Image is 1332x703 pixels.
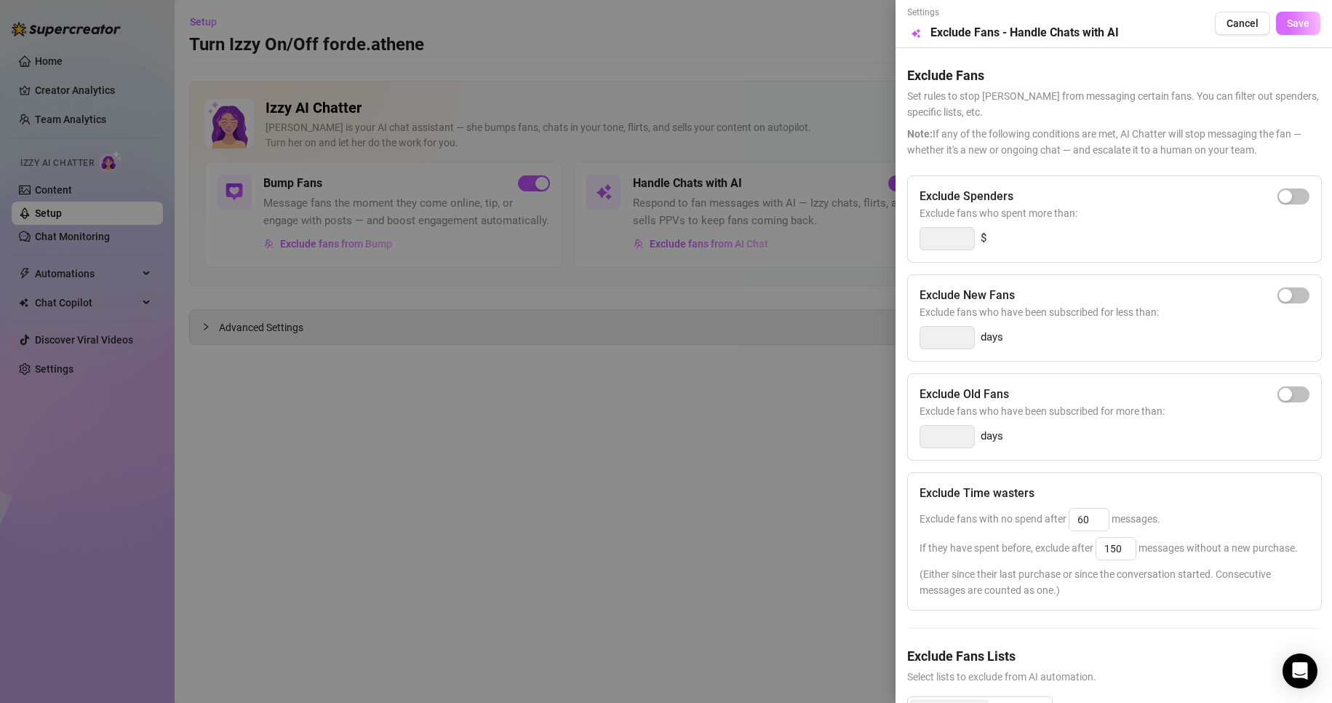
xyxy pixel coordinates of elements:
[920,403,1309,419] span: Exclude fans who have been subscribed for more than:
[907,128,933,140] span: Note:
[981,230,986,247] span: $
[920,205,1309,221] span: Exclude fans who spent more than:
[920,485,1034,502] h5: Exclude Time wasters
[920,287,1015,304] h5: Exclude New Fans
[907,88,1320,120] span: Set rules to stop [PERSON_NAME] from messaging certain fans. You can filter out spenders, specifi...
[907,646,1320,666] h5: Exclude Fans Lists
[907,669,1320,685] span: Select lists to exclude from AI automation.
[920,542,1298,554] span: If they have spent before, exclude after messages without a new purchase.
[1276,12,1320,35] button: Save
[1227,17,1259,29] span: Cancel
[1215,12,1270,35] button: Cancel
[907,126,1320,158] span: If any of the following conditions are met, AI Chatter will stop messaging the fan — whether it's...
[1283,654,1317,688] div: Open Intercom Messenger
[907,65,1320,85] h5: Exclude Fans
[920,513,1160,525] span: Exclude fans with no spend after messages.
[920,188,1013,205] h5: Exclude Spenders
[1287,17,1309,29] span: Save
[920,386,1009,403] h5: Exclude Old Fans
[920,566,1309,598] span: (Either since their last purchase or since the conversation started. Consecutive messages are cou...
[981,329,1003,346] span: days
[920,304,1309,320] span: Exclude fans who have been subscribed for less than:
[981,428,1003,445] span: days
[930,24,1119,41] h5: Exclude Fans - Handle Chats with AI
[907,6,1119,20] span: Settings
